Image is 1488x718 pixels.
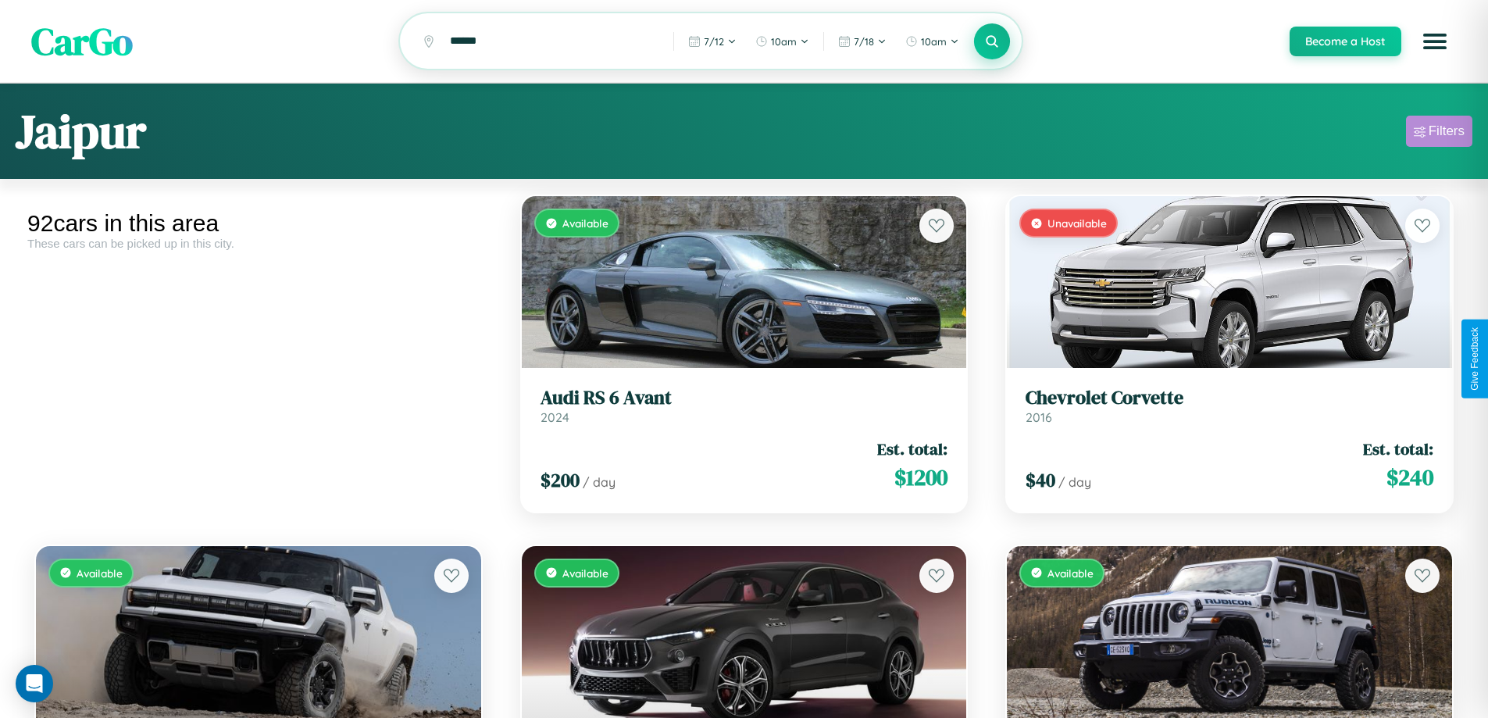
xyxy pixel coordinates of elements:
[562,566,608,580] span: Available
[704,35,724,48] span: 7 / 12
[1469,327,1480,391] div: Give Feedback
[541,467,580,493] span: $ 200
[77,566,123,580] span: Available
[27,210,490,237] div: 92 cars in this area
[16,665,53,702] div: Open Intercom Messenger
[16,99,146,163] h1: Jaipur
[541,387,948,409] h3: Audi RS 6 Avant
[541,409,569,425] span: 2024
[541,387,948,425] a: Audi RS 6 Avant2024
[1047,566,1094,580] span: Available
[1026,409,1052,425] span: 2016
[31,16,133,67] span: CarGo
[771,35,797,48] span: 10am
[897,29,967,54] button: 10am
[877,438,947,460] span: Est. total:
[854,35,874,48] span: 7 / 18
[1026,387,1433,409] h3: Chevrolet Corvette
[894,462,947,493] span: $ 1200
[1047,216,1107,230] span: Unavailable
[562,216,608,230] span: Available
[1026,387,1433,425] a: Chevrolet Corvette2016
[583,474,616,490] span: / day
[748,29,817,54] button: 10am
[1413,20,1457,63] button: Open menu
[1290,27,1401,56] button: Become a Host
[27,237,490,250] div: These cars can be picked up in this city.
[921,35,947,48] span: 10am
[1429,123,1465,139] div: Filters
[1058,474,1091,490] span: / day
[830,29,894,54] button: 7/18
[680,29,744,54] button: 7/12
[1026,467,1055,493] span: $ 40
[1363,438,1433,460] span: Est. total:
[1386,462,1433,493] span: $ 240
[1406,116,1472,147] button: Filters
